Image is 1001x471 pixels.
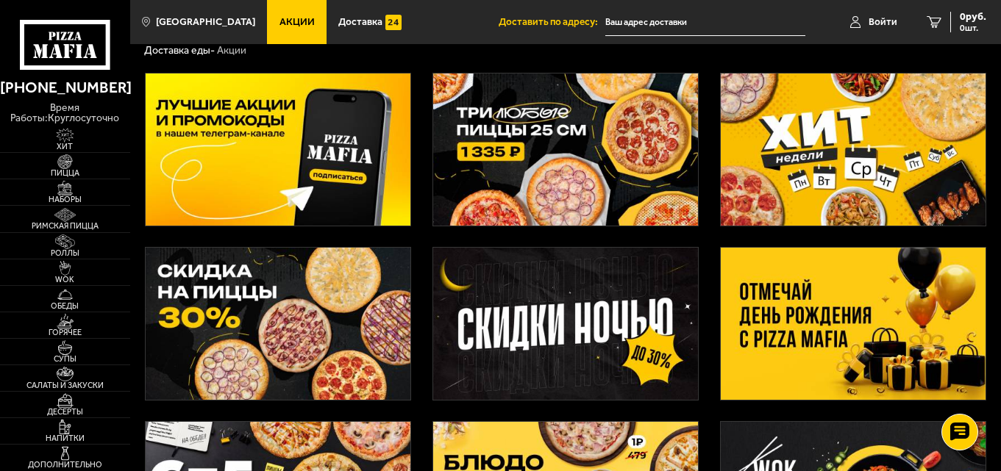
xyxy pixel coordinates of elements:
span: Войти [869,17,897,27]
span: 0 руб. [960,12,986,22]
span: 0 шт. [960,24,986,32]
span: Доставка [338,17,382,27]
span: [GEOGRAPHIC_DATA] [156,17,255,27]
a: Доставка еды- [144,44,215,57]
img: 15daf4d41897b9f0e9f617042186c801.svg [385,15,401,30]
span: Акции [279,17,315,27]
div: Акции [217,44,246,57]
input: Ваш адрес доставки [605,9,805,36]
span: Доставить по адресу: [499,17,605,27]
